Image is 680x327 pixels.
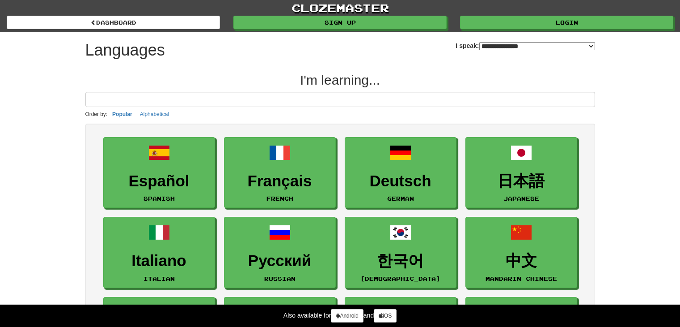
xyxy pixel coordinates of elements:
h3: 한국어 [350,252,452,270]
small: Italian [144,275,175,282]
a: 中文Mandarin Chinese [465,217,577,288]
a: ItalianoItalian [103,217,215,288]
a: РусскийRussian [224,217,336,288]
h3: Français [229,172,331,190]
a: DeutschGerman [345,137,456,208]
a: 한국어[DEMOGRAPHIC_DATA] [345,217,456,288]
small: Spanish [144,195,175,202]
small: Russian [264,275,296,282]
a: Login [460,16,673,29]
select: I speak: [479,42,595,50]
h3: 中文 [470,252,572,270]
a: FrançaisFrench [224,137,336,208]
a: EspañolSpanish [103,137,215,208]
h3: Italiano [108,252,210,270]
a: Sign up [233,16,447,29]
button: Alphabetical [137,109,172,119]
a: 日本語Japanese [465,137,577,208]
h3: Español [108,172,210,190]
h2: I'm learning... [85,73,595,87]
label: I speak: [456,41,595,50]
small: Mandarin Chinese [486,275,557,282]
h1: Languages [85,41,165,59]
a: Android [331,309,363,323]
a: dashboard [7,16,220,29]
small: Order by: [85,111,108,117]
small: [DEMOGRAPHIC_DATA] [360,275,440,282]
a: iOS [374,309,397,323]
button: Popular [110,109,135,119]
small: German [387,195,414,202]
small: French [266,195,293,202]
small: Japanese [503,195,539,202]
h3: 日本語 [470,172,572,190]
h3: Русский [229,252,331,270]
h3: Deutsch [350,172,452,190]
